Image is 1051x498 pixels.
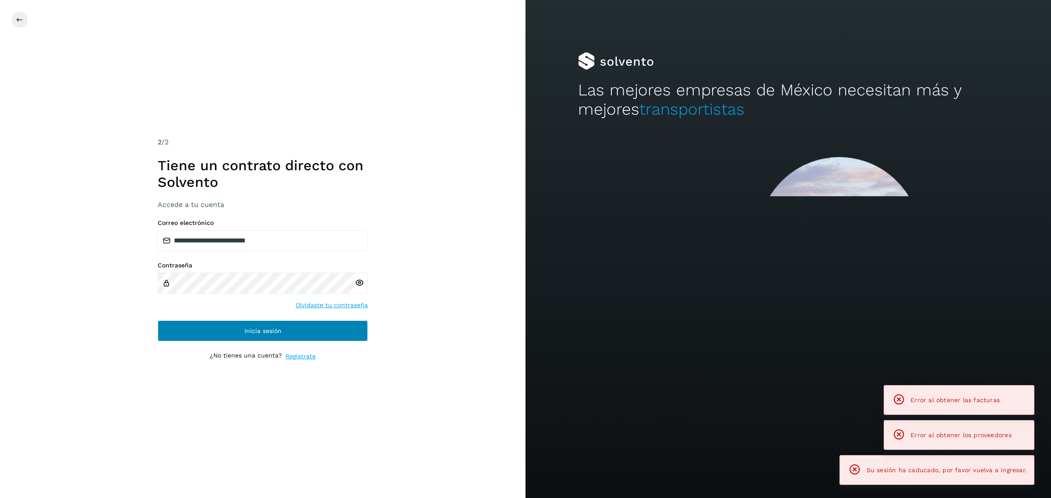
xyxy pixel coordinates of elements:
[639,100,744,119] span: transportistas
[578,81,998,119] h2: Las mejores empresas de México necesitan más y mejores
[158,137,368,147] div: /2
[867,466,1027,473] span: Su sesión ha caducado, por favor vuelva a ingresar.
[244,328,282,334] span: Inicia sesión
[286,352,316,361] a: Regístrate
[158,200,368,209] h3: Accede a tu cuenta
[910,431,1012,438] span: Error al obtener los proveedores
[158,138,162,146] span: 2
[910,396,1000,403] span: Error al obtener las facturas
[296,301,368,310] a: Olvidaste tu contraseña
[158,219,368,227] label: Correo electrónico
[210,352,282,361] p: ¿No tienes una cuenta?
[158,157,368,191] h1: Tiene un contrato directo con Solvento
[158,262,368,269] label: Contraseña
[158,320,368,341] button: Inicia sesión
